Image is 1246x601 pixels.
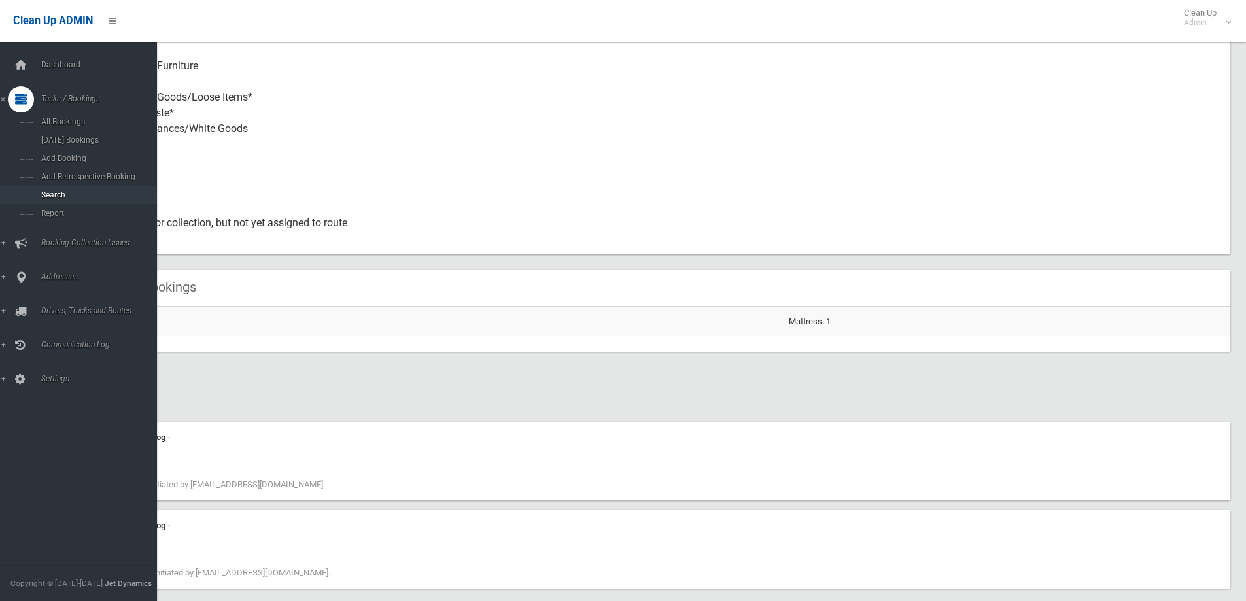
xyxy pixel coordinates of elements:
span: Dashboard [37,60,167,69]
div: Yes [105,160,1220,207]
span: Drivers, Trucks and Routes [37,306,167,315]
div: [DATE] 2:19 pm [92,445,1222,461]
div: Household Furniture Electronics Household Goods/Loose Items* Garden Waste* Metal Appliances/White... [105,50,1220,160]
span: Tasks / Bookings [37,94,167,103]
span: Booking Collection Issues [37,238,167,247]
small: Status [105,231,1220,247]
div: Communication Log - [92,430,1222,445]
strong: Jet Dynamics [105,579,152,588]
small: Items [105,137,1220,152]
span: Report [37,209,156,218]
span: All Bookings [37,117,156,126]
span: [DATE] Bookings [37,135,156,145]
div: Approved for collection, but not yet assigned to route [105,207,1220,254]
span: Copyright © [DATE]-[DATE] [10,579,103,588]
td: Mattress: 1 [784,307,1230,336]
small: Admin [1184,18,1217,27]
h2: History [58,384,1230,401]
span: Search [37,190,156,199]
div: Communication Log - [92,518,1222,534]
span: Clean Up [1177,8,1230,27]
span: Add Retrospective Booking [37,172,156,181]
span: Add Booking [37,154,156,163]
span: Clean Up ADMIN [13,14,93,27]
span: Booking edited initiated by [EMAIL_ADDRESS][DOMAIN_NAME]. [92,479,325,489]
span: Booking created initiated by [EMAIL_ADDRESS][DOMAIN_NAME]. [92,568,330,577]
span: Settings [37,374,167,383]
small: Oversized [105,184,1220,199]
span: Addresses [37,272,167,281]
span: Communication Log [37,340,167,349]
div: [DATE] 2:19 pm [92,534,1222,549]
